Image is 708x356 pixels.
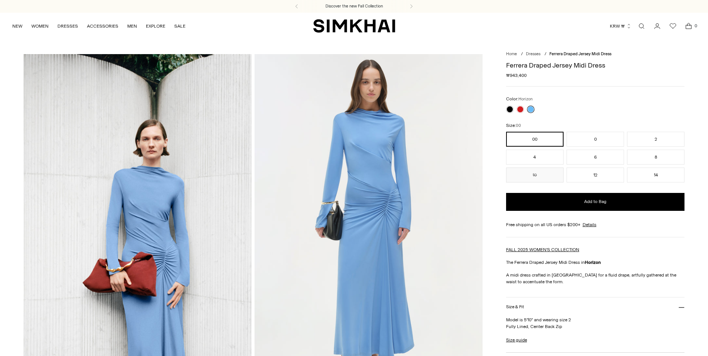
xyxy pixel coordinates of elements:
[549,51,611,56] span: Ferrera Draped Jersey Midi Dress
[610,18,631,34] button: KRW ₩
[506,305,524,309] h3: Size & Fit
[506,297,685,316] button: Size & Fit
[12,18,22,34] a: NEW
[634,19,649,34] a: Open search modal
[567,150,624,165] button: 6
[545,51,546,57] div: /
[31,18,49,34] a: WOMEN
[506,62,685,69] h1: Ferrera Draped Jersey Midi Dress
[583,221,596,228] a: Details
[681,19,696,34] a: Open cart modal
[506,193,685,211] button: Add to Bag
[516,123,521,128] span: 00
[506,51,685,57] nav: breadcrumbs
[506,96,533,103] label: Color:
[127,18,137,34] a: MEN
[506,150,564,165] button: 4
[526,51,540,56] a: Dresses
[506,132,564,147] button: 00
[174,18,185,34] a: SALE
[521,51,523,57] div: /
[627,132,684,147] button: 2
[506,259,685,266] p: The Ferrera Draped Jersey Midi Dress in
[506,247,579,252] a: FALL 2025 WOMEN'S COLLECTION
[627,168,684,182] button: 14
[313,19,395,33] a: SIMKHAI
[57,18,78,34] a: DRESSES
[325,3,383,9] a: Discover the new Fall Collection
[665,19,680,34] a: Wishlist
[506,72,527,79] span: ₩943,400
[567,132,624,147] button: 0
[692,22,699,29] span: 0
[518,97,533,102] span: Horizon
[87,18,118,34] a: ACCESSORIES
[506,51,517,56] a: Home
[627,150,684,165] button: 8
[506,316,685,330] p: Model is 5'10" and wearing size 2 Fully Lined, Center Back Zip
[584,199,606,205] span: Add to Bag
[585,260,601,265] strong: Horizon
[506,337,527,343] a: Size guide
[650,19,665,34] a: Go to the account page
[506,122,521,129] label: Size:
[506,221,685,228] div: Free shipping on all US orders $200+
[146,18,165,34] a: EXPLORE
[567,168,624,182] button: 12
[506,168,564,182] button: 10
[506,272,685,285] p: A midi dress crafted in [GEOGRAPHIC_DATA] for a fluid drape, artfully gathered at the waist to ac...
